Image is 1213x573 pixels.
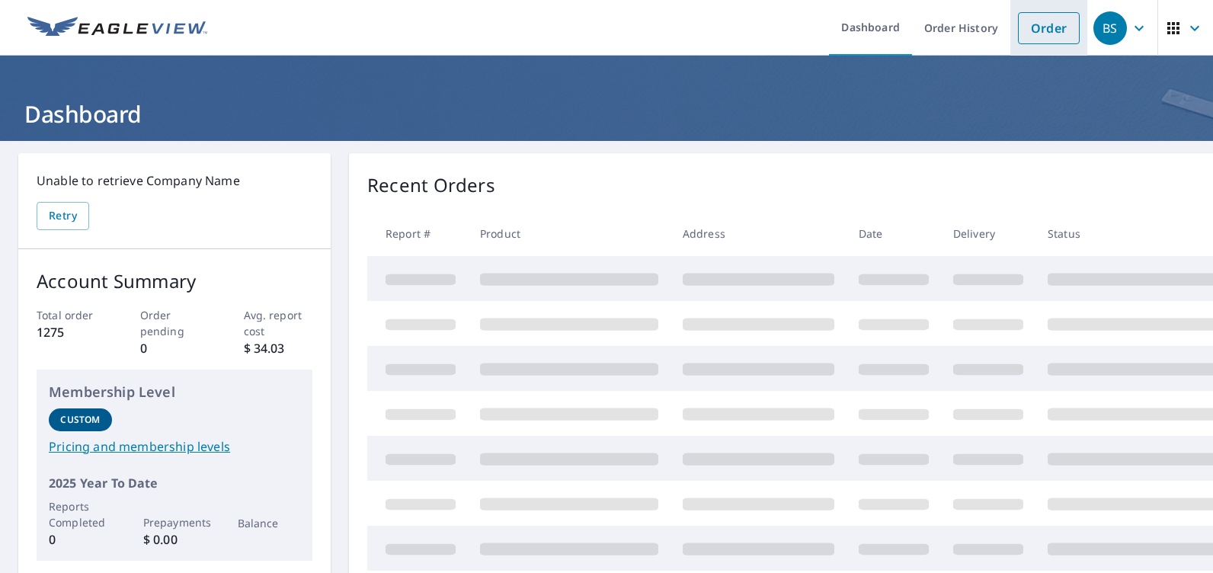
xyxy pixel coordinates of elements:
h1: Dashboard [18,98,1195,130]
th: Report # [367,211,468,256]
p: Prepayments [143,514,206,530]
p: Avg. report cost [244,307,313,339]
p: $ 0.00 [143,530,206,549]
img: EV Logo [27,17,207,40]
p: Total order [37,307,106,323]
a: Pricing and membership levels [49,437,300,456]
p: Reports Completed [49,498,112,530]
th: Delivery [941,211,1035,256]
th: Product [468,211,671,256]
th: Address [671,211,847,256]
p: Account Summary [37,267,312,295]
span: Retry [49,206,77,226]
a: Order [1018,12,1080,44]
div: BS [1093,11,1127,45]
p: Balance [238,515,301,531]
p: Recent Orders [367,171,495,199]
p: Unable to retrieve Company Name [37,171,312,190]
p: 2025 Year To Date [49,474,300,492]
th: Date [847,211,941,256]
button: Retry [37,202,89,230]
p: 1275 [37,323,106,341]
p: 0 [140,339,210,357]
p: 0 [49,530,112,549]
p: Order pending [140,307,210,339]
p: Custom [60,413,100,427]
p: $ 34.03 [244,339,313,357]
p: Membership Level [49,382,300,402]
